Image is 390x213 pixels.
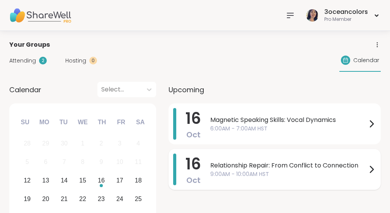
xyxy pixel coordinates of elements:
[24,138,31,149] div: 28
[99,157,103,167] div: 9
[61,138,68,149] div: 30
[61,194,68,204] div: 21
[79,194,86,204] div: 22
[81,157,85,167] div: 8
[130,154,146,171] div: Not available Saturday, October 11th, 2025
[186,108,201,129] span: 16
[75,135,91,152] div: Not available Wednesday, October 1st, 2025
[19,135,36,152] div: Not available Sunday, September 28th, 2025
[116,157,123,167] div: 10
[42,138,49,149] div: 29
[37,154,54,171] div: Not available Monday, October 6th, 2025
[94,114,111,131] div: Th
[75,172,91,189] div: Choose Wednesday, October 15th, 2025
[135,194,142,204] div: 25
[118,138,121,149] div: 3
[93,191,110,207] div: Choose Thursday, October 23rd, 2025
[135,175,142,186] div: 18
[132,114,149,131] div: Sa
[37,135,54,152] div: Not available Monday, September 29th, 2025
[112,114,129,131] div: Fr
[19,172,36,189] div: Choose Sunday, October 12th, 2025
[98,175,105,186] div: 16
[99,138,103,149] div: 2
[93,154,110,171] div: Not available Thursday, October 9th, 2025
[111,191,128,207] div: Choose Friday, October 24th, 2025
[210,161,367,170] span: Relationship Repair: From Conflict to Connection
[56,135,73,152] div: Not available Tuesday, September 30th, 2025
[24,175,31,186] div: 12
[186,129,201,140] span: Oct
[9,40,50,49] span: Your Groups
[130,172,146,189] div: Choose Saturday, October 18th, 2025
[37,172,54,189] div: Choose Monday, October 13th, 2025
[37,191,54,207] div: Choose Monday, October 20th, 2025
[56,191,73,207] div: Choose Tuesday, October 21st, 2025
[111,135,128,152] div: Not available Friday, October 3rd, 2025
[61,175,68,186] div: 14
[93,135,110,152] div: Not available Thursday, October 2nd, 2025
[186,153,201,175] span: 16
[26,157,29,167] div: 5
[56,154,73,171] div: Not available Tuesday, October 7th, 2025
[75,154,91,171] div: Not available Wednesday, October 8th, 2025
[111,154,128,171] div: Not available Friday, October 10th, 2025
[116,175,123,186] div: 17
[74,114,91,131] div: We
[93,172,110,189] div: Choose Thursday, October 16th, 2025
[353,56,379,64] span: Calendar
[79,175,86,186] div: 15
[63,157,66,167] div: 7
[9,2,71,29] img: ShareWell Nav Logo
[39,57,47,64] div: 2
[81,138,85,149] div: 1
[9,57,36,65] span: Attending
[36,114,53,131] div: Mo
[130,135,146,152] div: Not available Saturday, October 4th, 2025
[9,85,41,95] span: Calendar
[89,57,97,64] div: 0
[136,138,140,149] div: 4
[75,191,91,207] div: Choose Wednesday, October 22nd, 2025
[186,175,201,186] span: Oct
[19,191,36,207] div: Choose Sunday, October 19th, 2025
[324,8,368,16] div: 3oceancolors
[24,194,31,204] div: 19
[65,57,86,65] span: Hosting
[210,170,367,178] span: 9:00AM - 10:00AM HST
[116,194,123,204] div: 24
[306,9,318,22] img: 3oceancolors
[55,114,72,131] div: Tu
[44,157,48,167] div: 6
[17,114,34,131] div: Su
[210,125,367,133] span: 6:00AM - 7:00AM HST
[130,191,146,207] div: Choose Saturday, October 25th, 2025
[98,194,105,204] div: 23
[324,16,368,23] div: Pro Member
[210,115,367,125] span: Magnetic Speaking Skills: Vocal Dynamics
[111,172,128,189] div: Choose Friday, October 17th, 2025
[42,175,49,186] div: 13
[56,172,73,189] div: Choose Tuesday, October 14th, 2025
[135,157,142,167] div: 11
[19,154,36,171] div: Not available Sunday, October 5th, 2025
[169,85,204,95] span: Upcoming
[42,194,49,204] div: 20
